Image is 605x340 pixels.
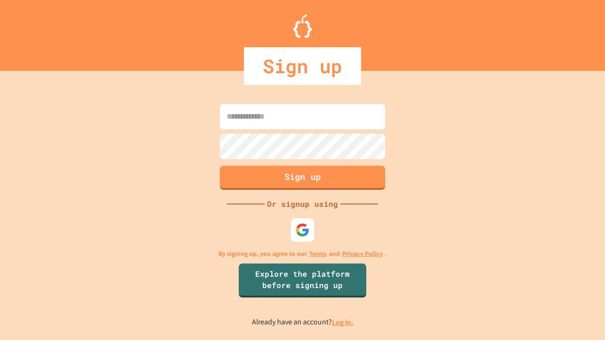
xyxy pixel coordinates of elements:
[244,47,361,85] div: Sign up
[332,317,354,327] a: Log in.
[293,14,312,38] img: Logo.svg
[218,249,387,259] p: By signing up, you agree to our and .
[239,263,366,297] a: Explore the platform before signing up
[295,223,310,237] img: google-icon.svg
[252,316,354,328] p: Already have an account?
[342,249,383,259] a: Privacy Policy
[265,198,340,210] div: Or signup using
[309,249,327,259] a: Terms
[220,166,385,190] button: Sign up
